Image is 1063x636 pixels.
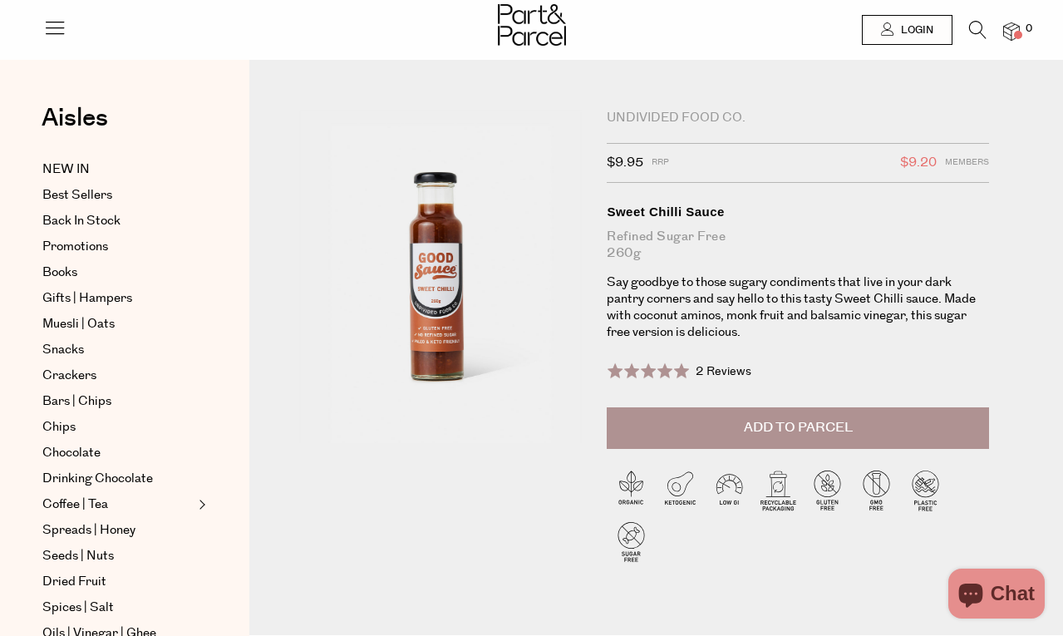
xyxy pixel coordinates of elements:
[42,340,84,360] span: Snacks
[42,211,194,231] a: Back In Stock
[607,517,656,566] img: P_P-ICONS-Live_Bec_V11_Sugar_Free.svg
[42,572,106,592] span: Dried Fruit
[607,229,989,262] div: Refined Sugar Free 260g
[607,152,643,174] span: $9.95
[607,110,989,126] div: Undivided Food Co.
[42,211,121,231] span: Back In Stock
[42,417,76,437] span: Chips
[42,443,194,463] a: Chocolate
[498,4,566,46] img: Part&Parcel
[42,314,194,334] a: Muesli | Oats
[945,152,989,174] span: Members
[42,237,108,257] span: Promotions
[42,106,108,147] a: Aisles
[42,469,153,489] span: Drinking Chocolate
[42,185,112,205] span: Best Sellers
[862,15,952,45] a: Login
[42,443,101,463] span: Chocolate
[803,466,852,515] img: P_P-ICONS-Live_Bec_V11_Gluten_Free.svg
[607,407,989,449] button: Add to Parcel
[943,569,1050,623] inbox-online-store-chat: Shopify online store chat
[42,520,135,540] span: Spreads | Honey
[1003,22,1020,40] a: 0
[42,100,108,136] span: Aisles
[852,466,901,515] img: P_P-ICONS-Live_Bec_V11_GMO_Free.svg
[42,572,194,592] a: Dried Fruit
[42,237,194,257] a: Promotions
[42,598,194,618] a: Spices | Salt
[901,466,950,515] img: P_P-ICONS-Live_Bec_V11_Plastic_Free.svg
[607,204,989,220] div: Sweet Chilli Sauce
[42,417,194,437] a: Chips
[607,274,989,341] p: Say goodbye to those sugary condiments that live in your dark pantry corners and say hello to thi...
[42,263,194,283] a: Books
[696,363,751,380] span: 2 Reviews
[42,546,114,566] span: Seeds | Nuts
[42,546,194,566] a: Seeds | Nuts
[705,466,754,515] img: P_P-ICONS-Live_Bec_V11_Low_Gi.svg
[42,469,194,489] a: Drinking Chocolate
[194,495,206,515] button: Expand/Collapse Coffee | Tea
[42,288,132,308] span: Gifts | Hampers
[42,263,77,283] span: Books
[42,160,90,180] span: NEW IN
[652,152,669,174] span: RRP
[1021,22,1036,37] span: 0
[42,392,194,412] a: Bars | Chips
[744,418,853,437] span: Add to Parcel
[42,185,194,205] a: Best Sellers
[42,520,194,540] a: Spreads | Honey
[42,598,114,618] span: Spices | Salt
[900,152,937,174] span: $9.20
[607,466,656,515] img: P_P-ICONS-Live_Bec_V11_Organic.svg
[42,340,194,360] a: Snacks
[42,495,108,515] span: Coffee | Tea
[42,314,115,334] span: Muesli | Oats
[656,466,705,515] img: P_P-ICONS-Live_Bec_V11_Ketogenic.svg
[897,23,933,37] span: Login
[42,288,194,308] a: Gifts | Hampers
[42,392,111,412] span: Bars | Chips
[42,366,96,386] span: Crackers
[42,160,194,180] a: NEW IN
[42,495,194,515] a: Coffee | Tea
[754,466,803,515] img: P_P-ICONS-Live_Bec_V11_Recyclable_Packaging.svg
[42,366,194,386] a: Crackers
